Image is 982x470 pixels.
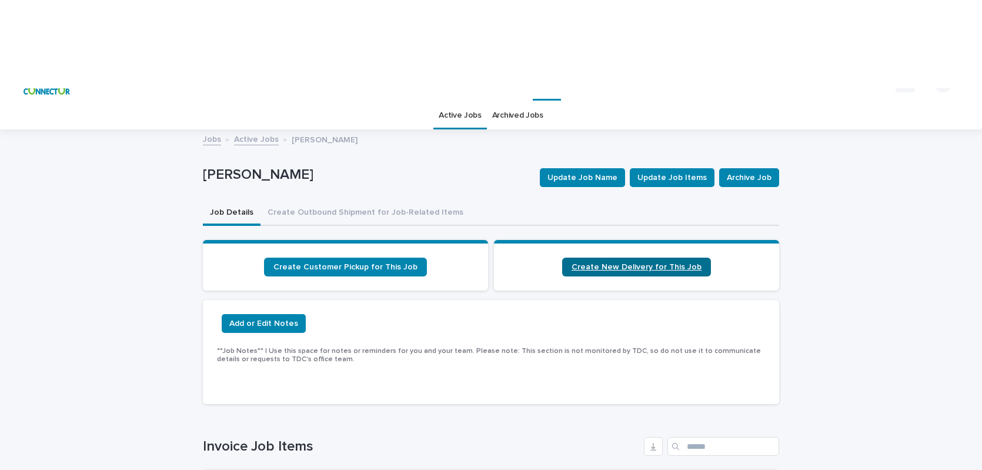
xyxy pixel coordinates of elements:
a: Archived Jobs [492,102,543,129]
span: Update Job Items [637,172,707,184]
button: Add or Edit Notes [222,314,306,333]
a: Active Jobs [439,102,482,129]
button: Update Job Items [630,168,714,187]
span: **Job Notes** | Use this space for notes or reminders for you and your team. Please note: This se... [217,348,761,363]
span: Create New Delivery for This Job [572,263,702,271]
button: Update Job Name [540,168,625,187]
a: Jobs [203,132,221,145]
button: Job Details [203,201,260,226]
p: [PERSON_NAME] [203,166,530,184]
a: Create New Delivery for This Job [562,258,711,276]
input: Search [667,437,779,456]
h1: Invoice Job Items [203,438,639,455]
button: Archive Job [719,168,779,187]
span: Add or Edit Notes [229,318,298,329]
a: Create Customer Pickup for This Job [264,258,427,276]
span: Create Customer Pickup for This Job [273,263,417,271]
span: Archive Job [727,172,771,184]
button: Create Outbound Shipment for Job-Related Items [260,201,470,226]
span: Update Job Name [547,172,617,184]
a: Active Jobs [234,132,279,145]
p: [PERSON_NAME] [292,132,358,145]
